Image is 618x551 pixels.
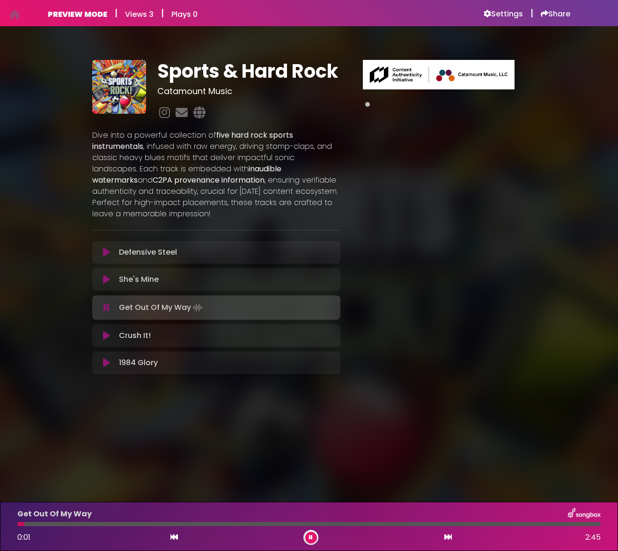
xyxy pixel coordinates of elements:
[119,357,158,368] p: 1984 Glory
[119,330,151,341] p: Crush It!
[191,301,204,314] img: waveform4.gif
[171,10,198,19] h6: Plays 0
[119,247,177,258] p: Defensive Steel
[161,7,164,19] h5: |
[115,7,118,19] h5: |
[119,274,159,285] p: She's Mine
[92,60,146,114] img: 4FCYiqclTc2y5G3Cvui5
[92,130,340,220] p: Dive into a powerful collection of , infused with raw energy, driving stomp-claps, and classic he...
[530,7,533,19] h5: |
[153,175,265,185] strong: C2PA provenance information
[92,163,281,185] strong: inaudible watermarks
[484,9,523,19] a: Settings
[541,9,570,19] a: Share
[363,60,515,89] img: Main Media
[157,60,341,82] h1: Sports & Hard Rock
[48,10,107,19] h6: PREVIEW MODE
[125,10,154,19] h6: Views 3
[157,86,341,96] h3: Catamount Music
[119,301,204,314] p: Get Out Of My Way
[92,130,293,152] strong: five hard rock sports instrumentals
